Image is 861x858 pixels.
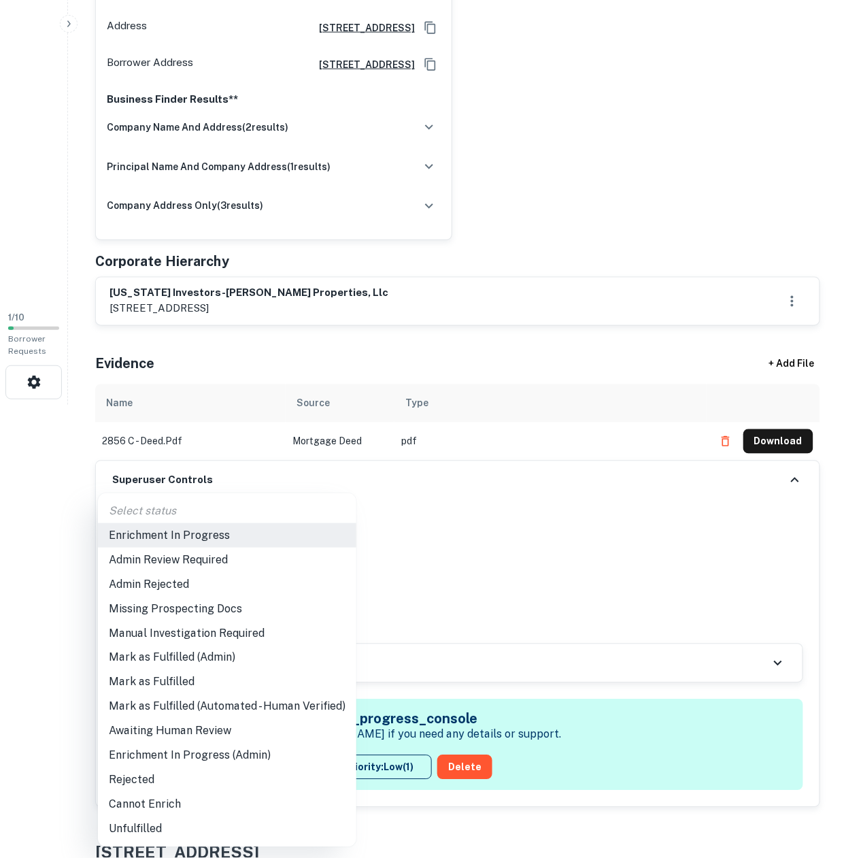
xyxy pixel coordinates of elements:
li: Rejected [98,768,356,793]
li: Awaiting Human Review [98,719,356,744]
li: Missing Prospecting Docs [98,597,356,621]
li: Enrichment In Progress [98,523,356,548]
li: Admin Review Required [98,548,356,572]
iframe: Chat Widget [793,749,861,814]
li: Enrichment In Progress (Admin) [98,744,356,768]
li: Mark as Fulfilled (Automated - Human Verified) [98,695,356,719]
li: Manual Investigation Required [98,621,356,646]
li: Admin Rejected [98,572,356,597]
li: Mark as Fulfilled (Admin) [98,646,356,670]
li: Mark as Fulfilled [98,670,356,695]
li: Unfulfilled [98,817,356,842]
li: Cannot Enrich [98,793,356,817]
